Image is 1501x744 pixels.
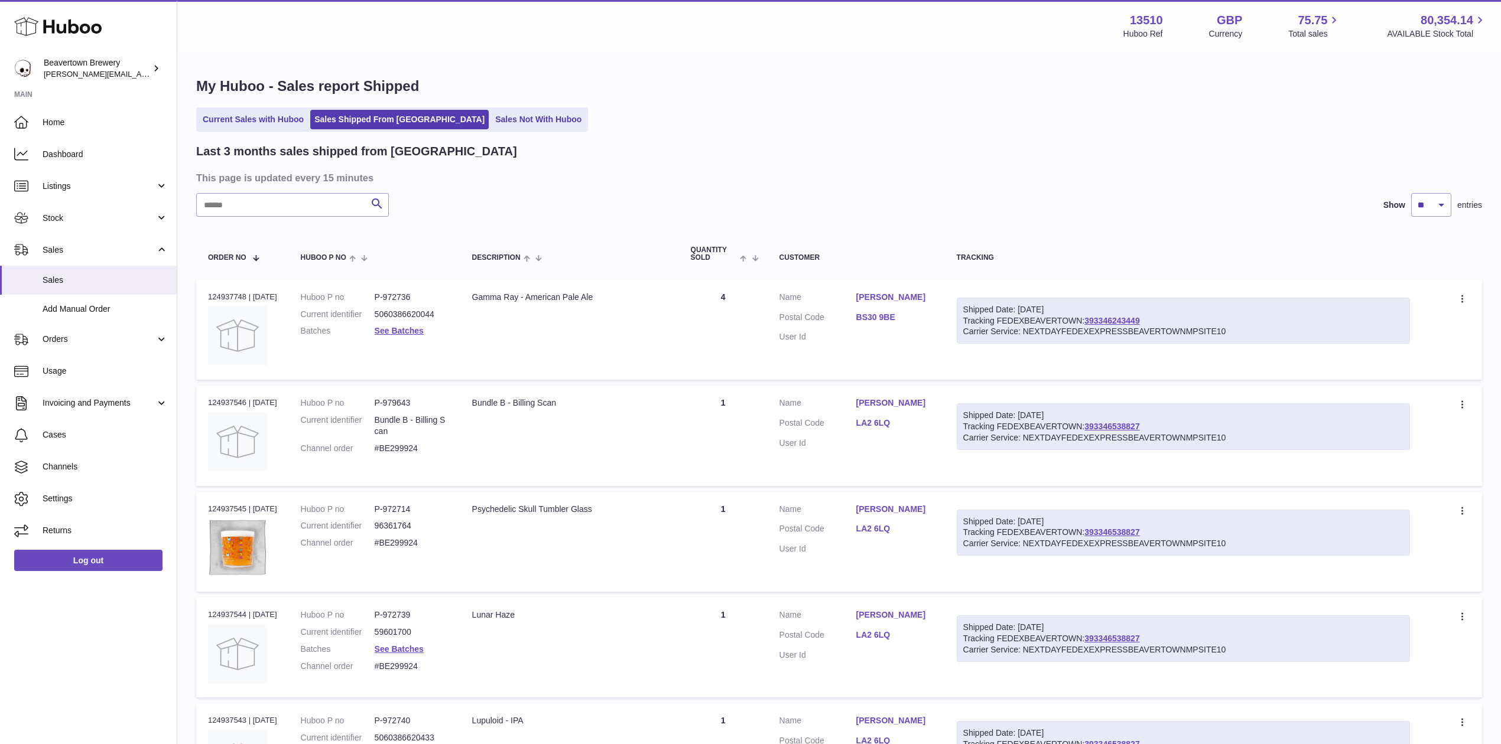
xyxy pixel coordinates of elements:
[301,661,375,672] dt: Channel order
[43,525,168,536] span: Returns
[1084,527,1139,537] a: 393346538827
[208,609,277,620] div: 124937544 | [DATE]
[856,609,933,621] a: [PERSON_NAME]
[963,432,1403,443] div: Carrier Service: NEXTDAYFEDEXEXPRESSBEAVERTOWNMPSITE10
[679,598,768,697] td: 1
[856,292,933,303] a: [PERSON_NAME]
[957,298,1410,344] div: Tracking FEDEXBEAVERTOWN:
[375,732,449,743] dd: 5060386620433
[856,312,933,323] a: BS30 9BE
[301,504,375,515] dt: Huboo P no
[375,537,449,549] dd: #BE299924
[196,171,1479,184] h3: This page is updated every 15 minutes
[1421,12,1473,28] span: 80,354.14
[1288,12,1341,40] a: 75.75 Total sales
[375,292,449,303] dd: P-972736
[301,443,375,454] dt: Channel order
[1298,12,1327,28] span: 75.75
[43,213,155,224] span: Stock
[491,110,586,129] a: Sales Not With Huboo
[43,117,168,128] span: Home
[301,732,375,743] dt: Current identifier
[43,149,168,160] span: Dashboard
[779,543,856,554] dt: User Id
[43,275,168,286] span: Sales
[301,397,375,409] dt: Huboo P no
[208,397,277,408] div: 124937546 | [DATE]
[472,292,667,303] div: Gamma Ray - American Pale Ale
[1084,634,1139,643] a: 393346538827
[301,254,346,262] span: Huboo P no
[43,181,155,192] span: Listings
[375,626,449,638] dd: 59601700
[301,415,375,437] dt: Current identifier
[196,77,1482,96] h1: My Huboo - Sales report Shipped
[375,504,449,515] dd: P-972714
[963,644,1403,655] div: Carrier Service: NEXTDAYFEDEXEXPRESSBEAVERTOWNMPSITE10
[375,715,449,726] dd: P-972740
[43,429,168,440] span: Cases
[43,334,155,345] span: Orders
[679,492,768,592] td: 1
[301,537,375,549] dt: Channel order
[963,538,1403,549] div: Carrier Service: NEXTDAYFEDEXEXPRESSBEAVERTOWNMPSITE10
[957,403,1410,450] div: Tracking FEDEXBEAVERTOWN:
[375,644,424,654] a: See Batches
[43,304,168,315] span: Add Manual Order
[301,644,375,655] dt: Batches
[779,715,856,729] dt: Name
[779,650,856,661] dt: User Id
[1383,200,1405,211] label: Show
[14,550,163,571] a: Log out
[856,417,933,429] a: LA2 6LQ
[779,331,856,342] dt: User Id
[208,624,267,683] img: no-photo.jpg
[208,715,277,726] div: 124937543 | [DATE]
[301,715,375,726] dt: Huboo P no
[963,516,1403,527] div: Shipped Date: [DATE]
[779,254,933,262] div: Customer
[679,386,768,485] td: 1
[301,609,375,621] dt: Huboo P no
[375,326,424,335] a: See Batches
[375,415,449,437] dd: Bundle B - Billing Scan
[301,309,375,320] dt: Current identifier
[779,292,856,306] dt: Name
[1457,200,1482,211] span: entries
[1288,28,1341,40] span: Total sales
[43,493,168,504] span: Settings
[957,254,1410,262] div: Tracking
[301,520,375,531] dt: Current identifier
[375,443,449,454] dd: #BE299924
[375,309,449,320] dd: 5060386620044
[375,397,449,409] dd: P-979643
[1123,28,1163,40] div: Huboo Ref
[1084,316,1139,325] a: 393346243449
[1130,12,1163,28] strong: 13510
[43,397,155,409] span: Invoicing and Payments
[310,110,489,129] a: Sales Shipped From [GEOGRAPHIC_DATA]
[779,397,856,412] dt: Name
[472,609,667,621] div: Lunar Haze
[44,57,150,80] div: Beavertown Brewery
[856,504,933,515] a: [PERSON_NAME]
[779,312,856,326] dt: Postal Code
[1209,28,1243,40] div: Currency
[963,326,1403,337] div: Carrier Service: NEXTDAYFEDEXEXPRESSBEAVERTOWNMPSITE10
[301,325,375,337] dt: Batches
[1217,12,1242,28] strong: GBP
[1387,12,1487,40] a: 80,354.14 AVAILABLE Stock Total
[208,518,267,577] img: beavertown-brewery-psychedelic-tumbler-glass_833d0b27-4866-49f0-895d-c202ab10c88f.png
[1387,28,1487,40] span: AVAILABLE Stock Total
[301,626,375,638] dt: Current identifier
[44,69,300,79] span: [PERSON_NAME][EMAIL_ADDRESS][PERSON_NAME][DOMAIN_NAME]
[208,504,277,514] div: 124937545 | [DATE]
[779,523,856,537] dt: Postal Code
[472,715,667,726] div: Lupuloid - IPA
[679,280,768,380] td: 4
[208,306,267,365] img: no-photo.jpg
[963,410,1403,421] div: Shipped Date: [DATE]
[779,417,856,432] dt: Postal Code
[779,629,856,644] dt: Postal Code
[691,246,737,262] span: Quantity Sold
